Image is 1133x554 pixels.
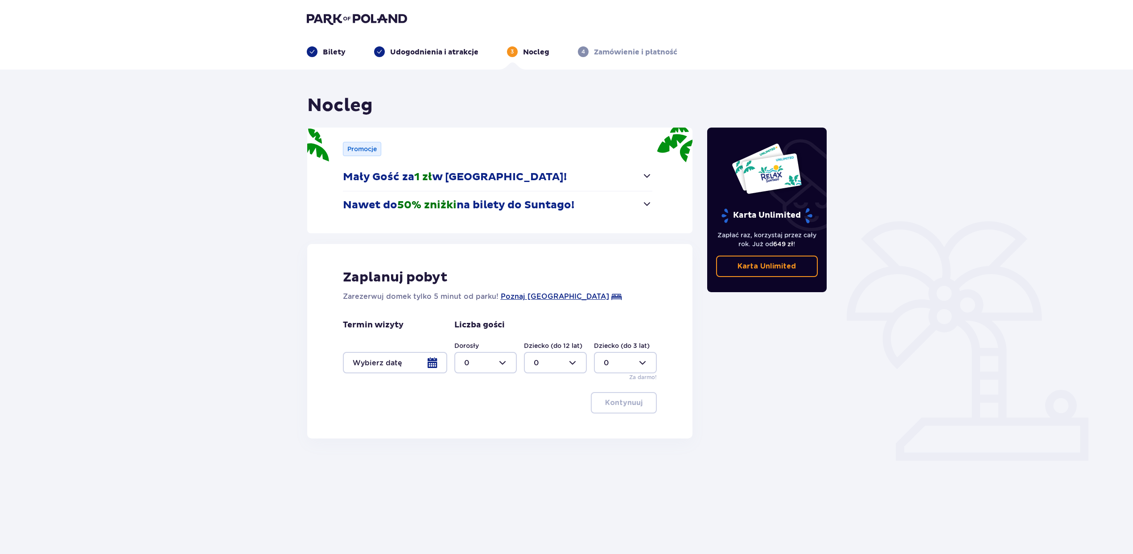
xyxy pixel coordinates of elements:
[343,191,653,219] button: Nawet do50% zniżkina bilety do Suntago!
[594,341,650,350] label: Dziecko (do 3 lat)
[594,47,677,57] p: Zamówienie i płatność
[716,231,818,248] p: Zapłać raz, korzystaj przez cały rok. Już od !
[397,198,457,212] span: 50% zniżki
[343,269,448,286] p: Zaplanuj pobyt
[454,320,505,331] p: Liczba gości
[507,46,549,57] div: 3Nocleg
[343,198,574,212] p: Nawet do na bilety do Suntago!
[343,170,567,184] p: Mały Gość za w [GEOGRAPHIC_DATA]!
[773,240,793,248] span: 649 zł
[343,163,653,191] button: Mały Gość za1 złw [GEOGRAPHIC_DATA]!
[605,398,643,408] p: Kontynuuj
[347,145,377,153] p: Promocje
[581,48,585,56] p: 4
[307,95,373,117] h1: Nocleg
[716,256,818,277] a: Karta Unlimited
[501,291,609,302] a: Poznaj [GEOGRAPHIC_DATA]
[737,261,796,271] p: Karta Unlimited
[629,373,657,381] p: Za darmo!
[390,47,478,57] p: Udogodnienia i atrakcje
[323,47,346,57] p: Bilety
[523,47,549,57] p: Nocleg
[343,320,404,331] p: Termin wizyty
[343,291,499,302] p: Zarezerwuj domek tylko 5 minut od parku!
[511,48,514,56] p: 3
[578,46,677,57] div: 4Zamówienie i płatność
[307,12,407,25] img: Park of Poland logo
[721,208,813,223] p: Karta Unlimited
[414,170,432,184] span: 1 zł
[731,143,802,194] img: Dwie karty całoroczne do Suntago z napisem 'UNLIMITED RELAX', na białym tle z tropikalnymi liśćmi...
[454,341,479,350] label: Dorosły
[307,46,346,57] div: Bilety
[591,392,657,413] button: Kontynuuj
[524,341,582,350] label: Dziecko (do 12 lat)
[374,46,478,57] div: Udogodnienia i atrakcje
